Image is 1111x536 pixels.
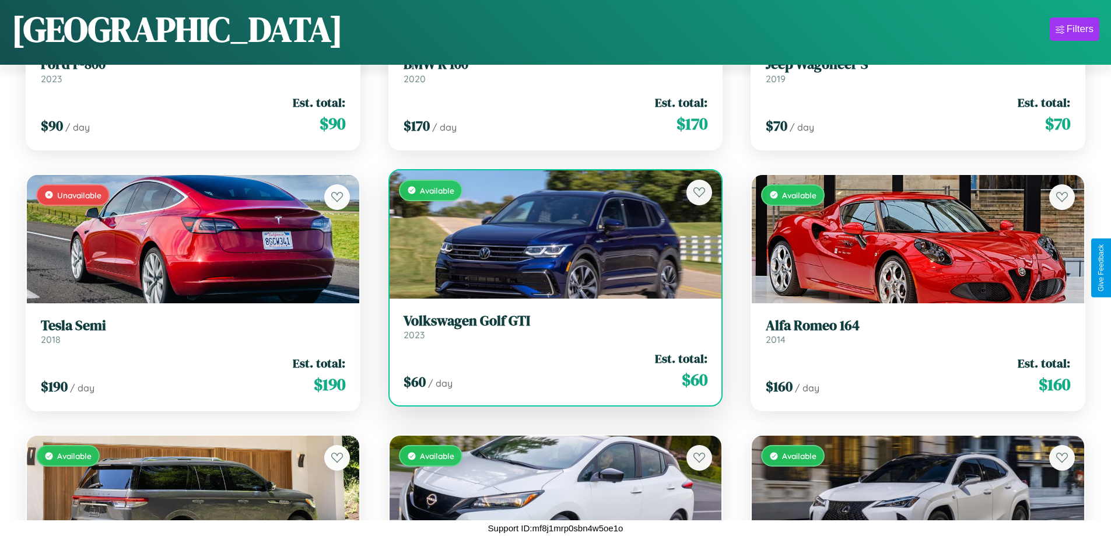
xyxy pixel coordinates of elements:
[41,334,61,345] span: 2018
[41,56,345,85] a: Ford F-8002023
[404,313,708,330] h3: Volkswagen Golf GTI
[766,317,1070,334] h3: Alfa Romeo 164
[404,73,426,85] span: 2020
[41,56,345,73] h3: Ford F-800
[41,317,345,334] h3: Tesla Semi
[432,121,457,133] span: / day
[41,73,62,85] span: 2023
[655,94,707,111] span: Est. total:
[404,313,708,341] a: Volkswagen Golf GTI2023
[404,372,426,391] span: $ 60
[41,116,63,135] span: $ 90
[1039,373,1070,396] span: $ 160
[766,334,786,345] span: 2014
[420,451,454,461] span: Available
[766,73,786,85] span: 2019
[795,382,819,394] span: / day
[293,94,345,111] span: Est. total:
[782,190,816,200] span: Available
[428,377,453,389] span: / day
[766,317,1070,346] a: Alfa Romeo 1642014
[65,121,90,133] span: / day
[41,377,68,396] span: $ 190
[488,520,623,536] p: Support ID: mf8j1mrp0sbn4w5oe1o
[320,112,345,135] span: $ 90
[682,368,707,391] span: $ 60
[1018,355,1070,372] span: Est. total:
[790,121,814,133] span: / day
[404,329,425,341] span: 2023
[1045,112,1070,135] span: $ 70
[12,5,343,53] h1: [GEOGRAPHIC_DATA]
[766,116,787,135] span: $ 70
[314,373,345,396] span: $ 190
[70,382,94,394] span: / day
[766,56,1070,73] h3: Jeep Wagoneer S
[293,355,345,372] span: Est. total:
[766,377,793,396] span: $ 160
[655,350,707,367] span: Est. total:
[404,116,430,135] span: $ 170
[420,185,454,195] span: Available
[1067,23,1094,35] div: Filters
[677,112,707,135] span: $ 170
[782,451,816,461] span: Available
[404,56,708,73] h3: BMW R 100
[57,451,92,461] span: Available
[1050,17,1099,41] button: Filters
[1018,94,1070,111] span: Est. total:
[1097,244,1105,292] div: Give Feedback
[766,56,1070,85] a: Jeep Wagoneer S2019
[41,317,345,346] a: Tesla Semi2018
[404,56,708,85] a: BMW R 1002020
[57,190,101,200] span: Unavailable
